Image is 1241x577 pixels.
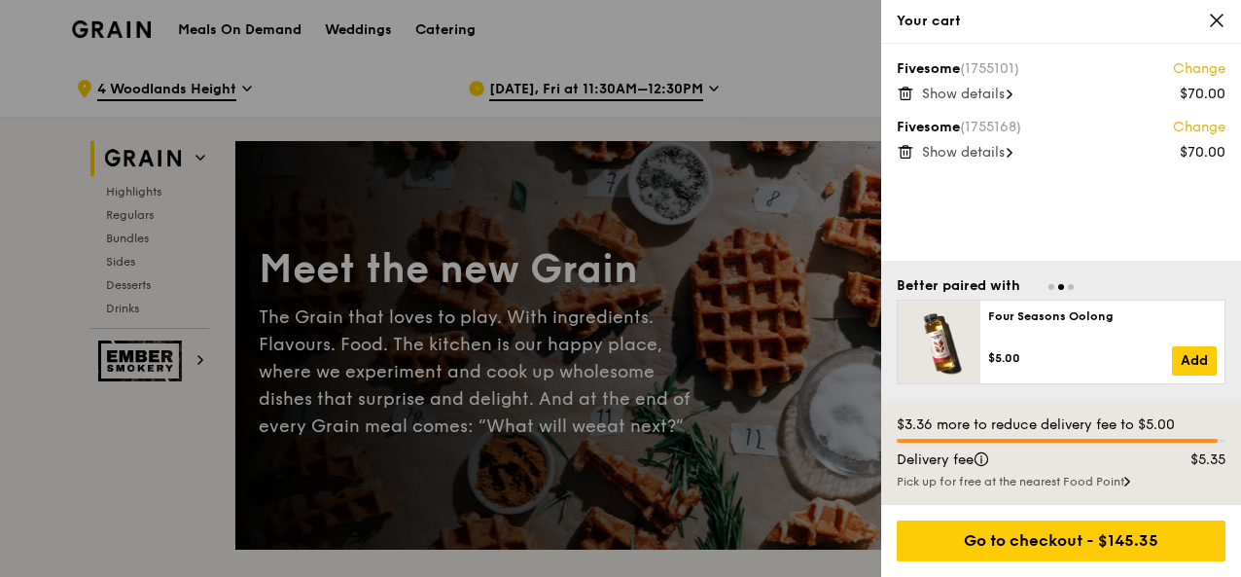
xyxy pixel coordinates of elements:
[960,60,1019,77] span: (1755101)
[897,118,1225,137] div: Fivesome
[1068,284,1074,290] span: Go to slide 3
[1172,346,1217,376] a: Add
[897,415,1225,435] div: $3.36 more to reduce delivery fee to $5.00
[897,474,1225,489] div: Pick up for free at the nearest Food Point
[1150,451,1238,470] div: $5.35
[988,308,1217,324] div: Four Seasons Oolong
[1180,85,1225,104] div: $70.00
[922,86,1005,102] span: Show details
[1173,59,1225,79] a: Change
[1173,118,1225,137] a: Change
[897,521,1225,561] div: Go to checkout - $145.35
[1058,284,1064,290] span: Go to slide 2
[960,119,1021,135] span: (1755168)
[922,144,1005,161] span: Show details
[1048,284,1054,290] span: Go to slide 1
[1180,143,1225,162] div: $70.00
[897,276,1020,296] div: Better paired with
[897,12,1225,31] div: Your cart
[988,350,1172,366] div: $5.00
[885,451,1150,470] div: Delivery fee
[897,59,1225,79] div: Fivesome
